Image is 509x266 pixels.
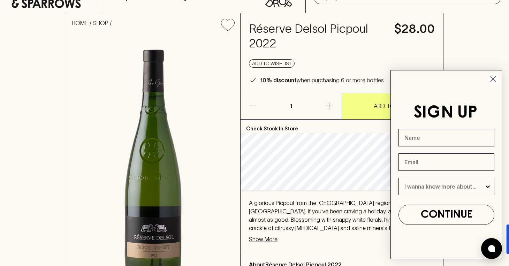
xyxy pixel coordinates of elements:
button: Add to wishlist [249,59,295,68]
div: FLYOUT Form [383,63,509,266]
button: CONTINUE [398,205,494,225]
p: 1 [283,93,299,119]
p: when purchasing 6 or more bottles [260,76,384,84]
button: ADD TO CART [342,93,443,119]
span: A glorious Picpoul from the [GEOGRAPHIC_DATA] region in [GEOGRAPHIC_DATA], if you've been craving... [249,200,428,240]
img: bubble-icon [488,245,495,252]
input: Email [398,153,494,171]
a: SHOP [93,20,108,26]
p: Check Stock In Store [241,120,443,133]
input: Name [398,129,494,146]
a: HOME [72,20,88,26]
p: Show More [249,235,278,243]
button: Add to wishlist [218,16,237,34]
b: 10% discount [260,77,297,83]
p: ADD TO CART [374,102,411,110]
button: Close dialog [487,73,499,85]
span: SIGN UP [413,105,477,121]
h4: Réserve Delsol Picpoul 2022 [249,22,386,51]
h4: $28.00 [394,22,435,36]
input: I wanna know more about... [404,178,484,195]
button: Show Options [484,178,491,195]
